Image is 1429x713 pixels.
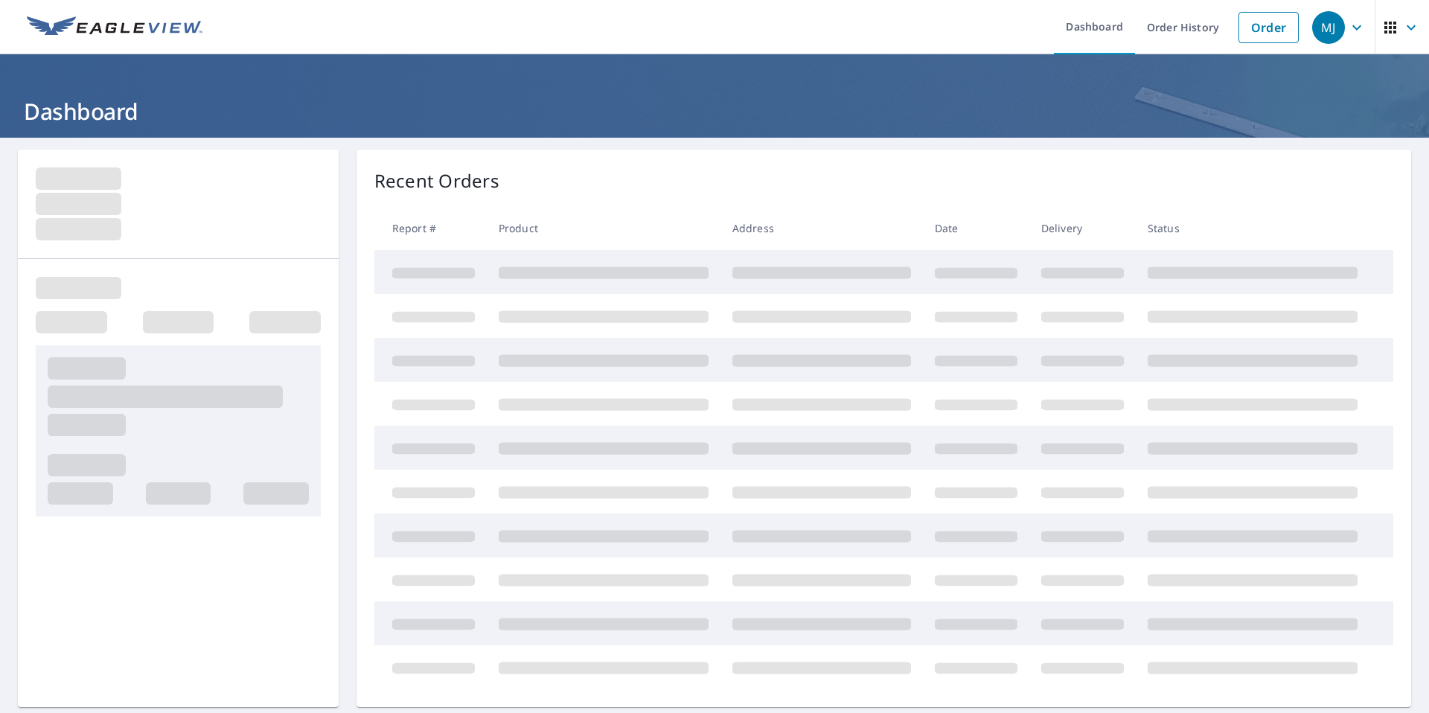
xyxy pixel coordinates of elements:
th: Product [487,206,720,250]
th: Delivery [1029,206,1136,250]
th: Address [720,206,923,250]
img: EV Logo [27,16,202,39]
p: Recent Orders [374,167,499,194]
th: Status [1136,206,1369,250]
div: MJ [1312,11,1345,44]
th: Report # [374,206,487,250]
a: Order [1238,12,1299,43]
h1: Dashboard [18,96,1411,127]
th: Date [923,206,1029,250]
